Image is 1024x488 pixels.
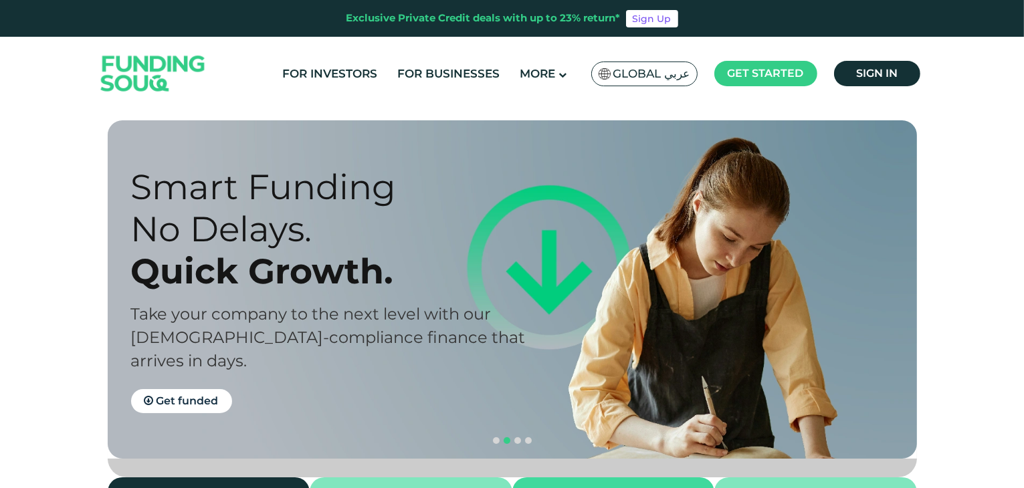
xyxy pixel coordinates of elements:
[613,66,690,82] span: Global عربي
[394,63,503,85] a: For Businesses
[88,40,219,108] img: Logo
[131,302,536,326] div: Take your company to the next level with our
[856,67,898,80] span: Sign in
[157,394,219,407] span: Get funded
[131,326,536,372] div: [DEMOGRAPHIC_DATA]-compliance finance that arrives in days.
[131,389,232,413] a: Get funded
[523,435,534,446] button: navigation
[491,435,502,446] button: navigation
[502,435,512,446] button: navigation
[131,166,536,208] div: Smart Funding
[131,208,536,250] div: No Delays.
[512,435,523,446] button: navigation
[599,68,611,80] img: SA Flag
[131,250,536,292] div: Quick Growth.
[626,10,678,27] a: Sign Up
[279,63,381,85] a: For Investors
[346,11,621,26] div: Exclusive Private Credit deals with up to 23% return*
[728,67,804,80] span: Get started
[520,67,555,80] span: More
[834,61,920,86] a: Sign in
